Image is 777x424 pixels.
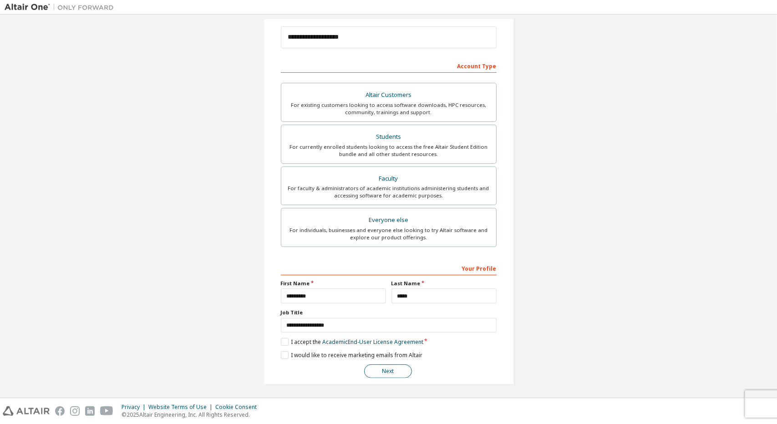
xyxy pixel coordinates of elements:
[55,406,65,416] img: facebook.svg
[70,406,80,416] img: instagram.svg
[281,338,423,346] label: I accept the
[281,261,497,275] div: Your Profile
[322,338,423,346] a: Academic End-User License Agreement
[5,3,118,12] img: Altair One
[287,172,491,185] div: Faculty
[287,131,491,143] div: Students
[287,89,491,101] div: Altair Customers
[287,143,491,158] div: For currently enrolled students looking to access the free Altair Student Edition bundle and all ...
[85,406,95,416] img: linkedin.svg
[281,309,497,316] label: Job Title
[122,411,262,419] p: © 2025 Altair Engineering, Inc. All Rights Reserved.
[364,364,412,378] button: Next
[281,351,422,359] label: I would like to receive marketing emails from Altair
[287,185,491,199] div: For faculty & administrators of academic institutions administering students and accessing softwa...
[391,280,497,287] label: Last Name
[281,58,497,73] div: Account Type
[287,214,491,227] div: Everyone else
[215,404,262,411] div: Cookie Consent
[100,406,113,416] img: youtube.svg
[287,101,491,116] div: For existing customers looking to access software downloads, HPC resources, community, trainings ...
[122,404,148,411] div: Privacy
[281,280,386,287] label: First Name
[148,404,215,411] div: Website Terms of Use
[287,227,491,241] div: For individuals, businesses and everyone else looking to try Altair software and explore our prod...
[3,406,50,416] img: altair_logo.svg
